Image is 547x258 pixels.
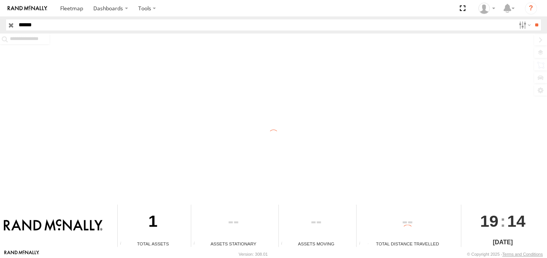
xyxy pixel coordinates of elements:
[480,205,499,237] span: 19
[357,241,368,247] div: Total distance travelled by all assets within specified date range and applied filters
[118,241,129,247] div: Total number of Enabled Assets
[516,19,532,30] label: Search Filter Options
[239,252,268,256] div: Version: 308.01
[191,240,275,247] div: Assets Stationary
[461,205,544,237] div: :
[279,240,354,247] div: Assets Moving
[4,250,39,258] a: Visit our Website
[525,2,537,14] i: ?
[191,241,203,247] div: Total number of assets current stationary.
[507,205,526,237] span: 14
[8,6,47,11] img: rand-logo.svg
[476,3,498,14] div: Ramon Guerrero
[118,240,188,247] div: Total Assets
[279,241,290,247] div: Total number of assets current in transit.
[118,205,188,240] div: 1
[357,240,458,247] div: Total Distance Travelled
[4,219,102,232] img: Rand McNally
[467,252,543,256] div: © Copyright 2025 -
[461,238,544,247] div: [DATE]
[502,252,543,256] a: Terms and Conditions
